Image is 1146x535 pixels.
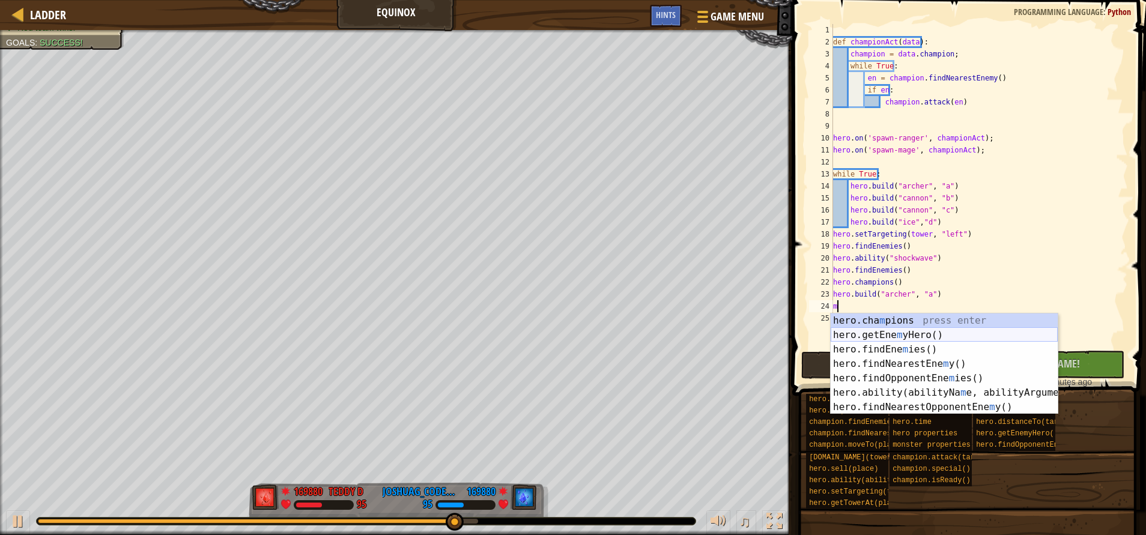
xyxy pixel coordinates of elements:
[809,276,833,288] div: 22
[809,168,833,180] div: 13
[809,488,978,496] span: hero.setTargeting(tower, targetingType)
[809,132,833,144] div: 10
[329,484,363,500] div: TEDDY D
[976,441,1088,449] span: hero.findOpponentEnemies()
[893,418,932,426] span: hero.time
[809,407,913,415] span: hero.on(event, callback)
[6,38,35,47] span: Goals
[35,38,40,47] span: :
[976,418,1076,426] span: hero.distanceTo(target)
[809,180,833,192] div: 14
[656,9,676,20] span: Hints
[809,395,870,404] span: hero.champions
[467,484,496,495] div: 169880
[809,24,833,36] div: 1
[976,429,1058,438] span: hero.getEnemyHero()
[893,465,971,473] span: champion.special()
[809,84,833,96] div: 6
[24,7,66,23] a: Ladder
[6,510,30,535] button: Ctrl + P: Play
[809,204,833,216] div: 16
[383,484,461,500] div: JoshuaG_codeninjas
[809,429,926,438] span: champion.findNearestEnemy()
[1014,6,1103,17] span: Programming language
[809,441,904,449] span: champion.moveTo(place)
[1103,6,1108,17] span: :
[809,476,990,485] span: hero.ability(abilityName, abilityArgument)
[809,252,833,264] div: 20
[357,500,366,510] div: 95
[809,72,833,84] div: 5
[801,351,960,379] button: Run ⇧↵
[252,485,279,510] img: thang_avatar_frame.png
[1010,356,1080,371] span: Rank My Game!
[706,510,730,535] button: Adjust volume
[739,512,751,530] span: ♫
[809,312,833,324] div: 25
[809,216,833,228] div: 17
[809,60,833,72] div: 4
[809,465,878,473] span: hero.sell(place)
[893,441,971,449] span: monster properties
[809,96,833,108] div: 7
[809,499,904,507] span: hero.getTowerAt(place)
[809,300,833,312] div: 24
[809,36,833,48] div: 2
[809,144,833,156] div: 11
[1108,6,1131,17] span: Python
[893,453,992,462] span: champion.attack(target)
[511,485,537,510] img: thang_avatar_frame.png
[809,108,833,120] div: 8
[711,9,764,25] span: Game Menu
[809,120,833,132] div: 9
[762,510,786,535] button: Toggle fullscreen
[809,264,833,276] div: 21
[809,240,833,252] div: 19
[809,288,833,300] div: 23
[893,429,957,438] span: hero properties
[809,418,904,426] span: champion.findEnemies()
[809,48,833,60] div: 3
[809,453,943,462] span: [DOMAIN_NAME](towerType, place)
[423,500,432,510] div: 95
[893,476,971,485] span: champion.isReady()
[736,510,757,535] button: ♫
[809,192,833,204] div: 15
[809,156,833,168] div: 12
[40,38,83,47] span: Success!
[294,484,323,495] div: 169880
[688,5,771,33] button: Game Menu
[30,7,66,23] span: Ladder
[809,228,833,240] div: 18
